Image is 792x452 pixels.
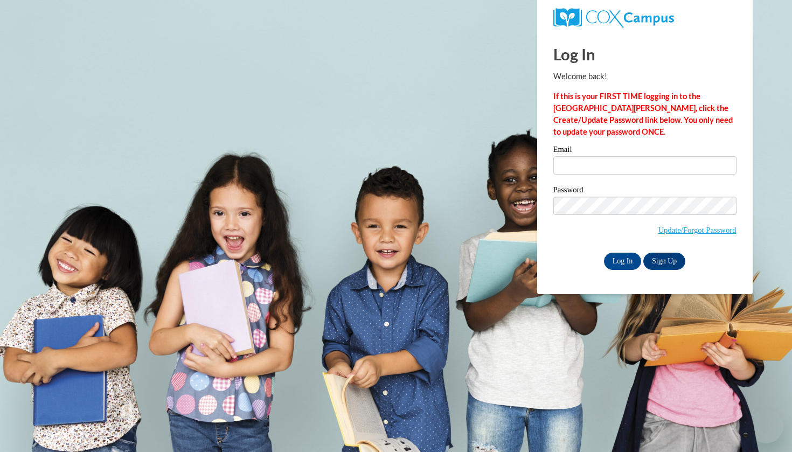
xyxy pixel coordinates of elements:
h1: Log In [553,43,737,65]
input: Log In [604,253,642,270]
a: Sign Up [643,253,685,270]
strong: If this is your FIRST TIME logging in to the [GEOGRAPHIC_DATA][PERSON_NAME], click the Create/Upd... [553,92,733,136]
label: Password [553,186,737,197]
iframe: Button to launch messaging window [749,409,783,443]
a: COX Campus [553,8,737,27]
label: Email [553,145,737,156]
a: Update/Forgot Password [658,226,736,234]
p: Welcome back! [553,71,737,82]
img: COX Campus [553,8,674,27]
